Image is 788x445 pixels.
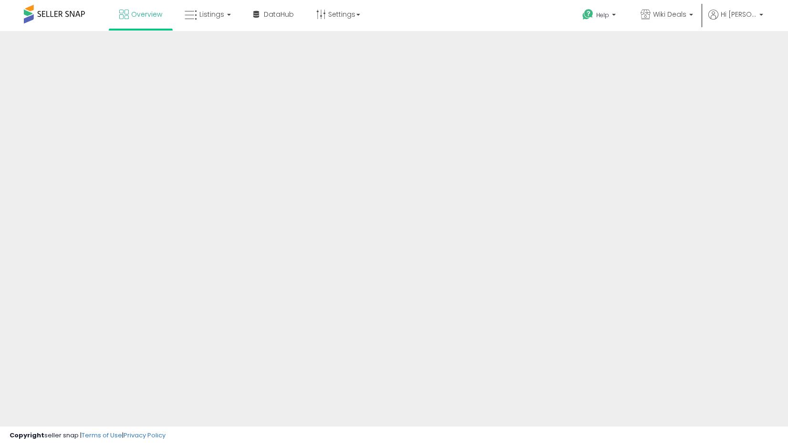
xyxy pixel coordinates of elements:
span: Listings [199,10,224,19]
a: Help [575,1,625,31]
span: Wiki Deals [653,10,686,19]
span: DataHub [264,10,294,19]
span: Overview [131,10,162,19]
span: Hi [PERSON_NAME] [721,10,757,19]
i: Get Help [582,9,594,21]
a: Hi [PERSON_NAME] [708,10,763,31]
span: Help [596,11,609,19]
